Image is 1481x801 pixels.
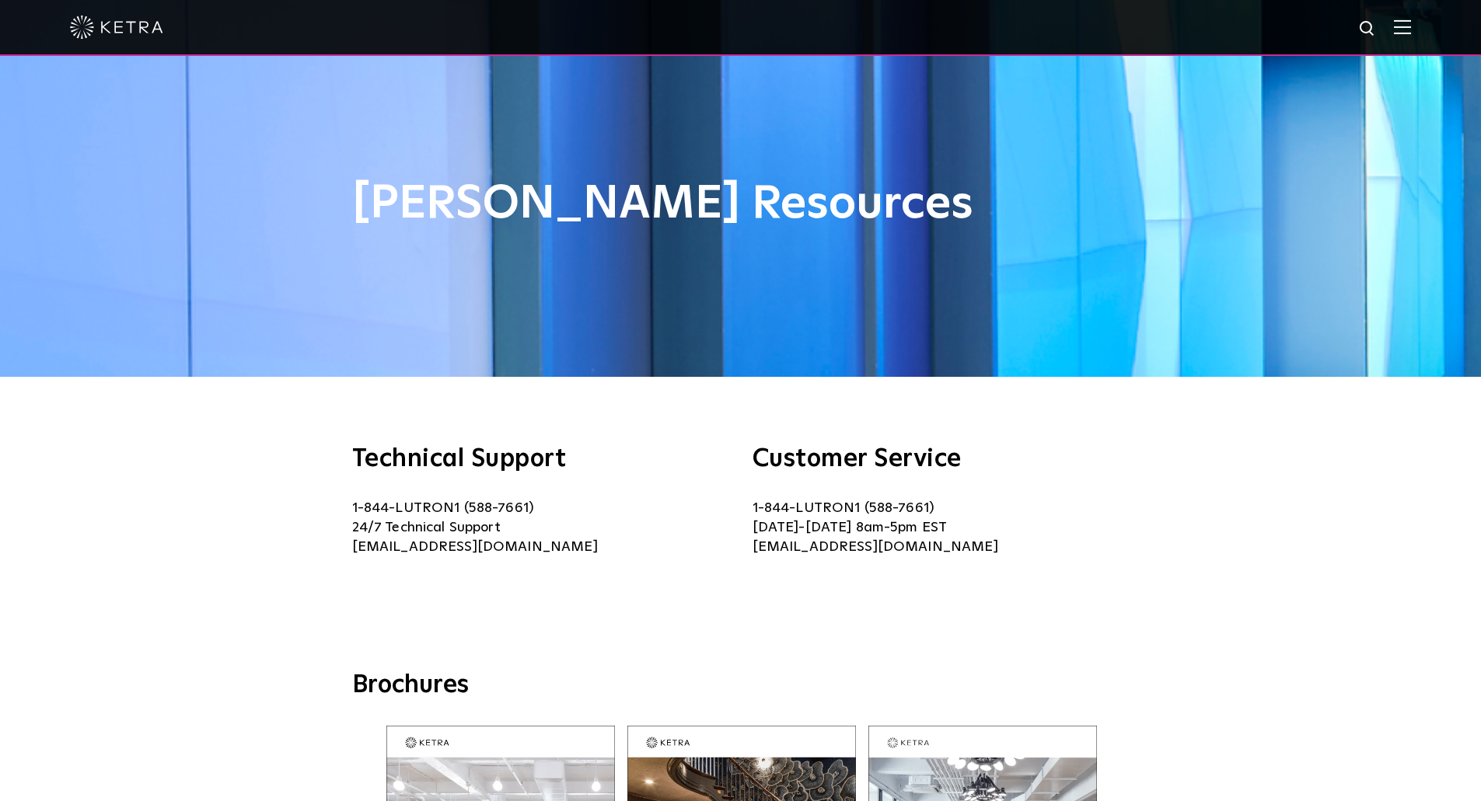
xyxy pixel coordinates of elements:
h1: [PERSON_NAME] Resources [352,179,1130,230]
p: 1-844-LUTRON1 (588-7661) [DATE]-[DATE] 8am-5pm EST [EMAIL_ADDRESS][DOMAIN_NAME] [753,499,1130,557]
img: Hamburger%20Nav.svg [1394,19,1411,34]
img: search icon [1358,19,1378,39]
h3: Brochures [352,670,1130,702]
img: ketra-logo-2019-white [70,16,163,39]
h3: Customer Service [753,447,1130,472]
h3: Technical Support [352,447,729,472]
p: 1-844-LUTRON1 (588-7661) 24/7 Technical Support [352,499,729,557]
a: [EMAIL_ADDRESS][DOMAIN_NAME] [352,540,598,554]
